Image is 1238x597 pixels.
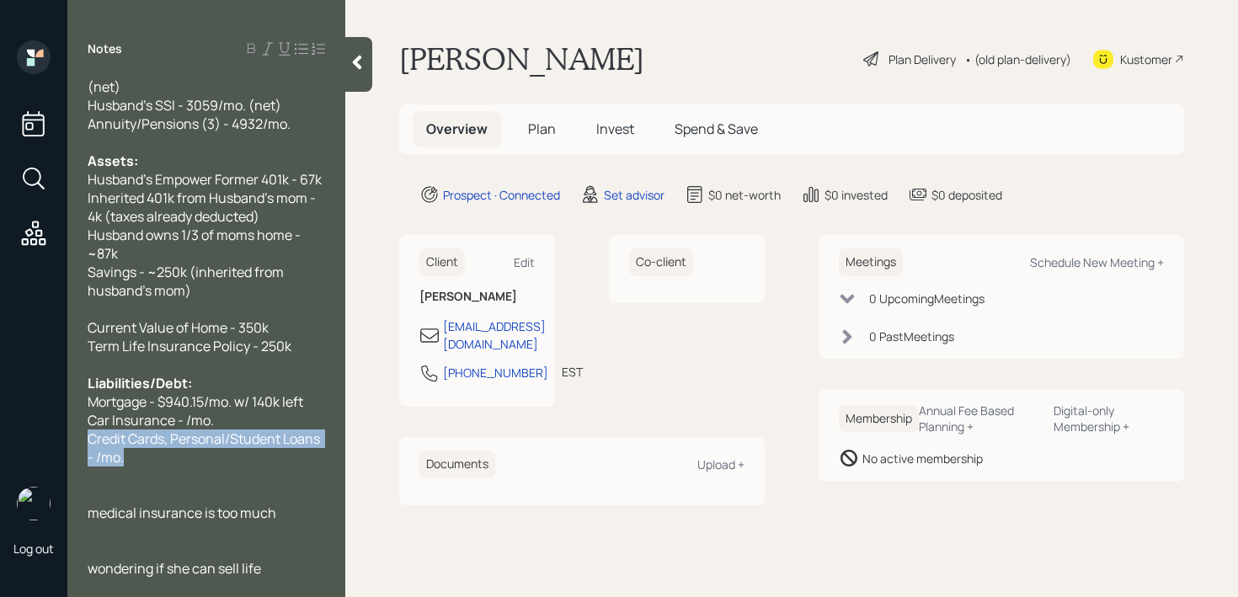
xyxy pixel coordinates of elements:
div: No active membership [862,450,983,467]
div: Digital-only Membership + [1054,402,1164,434]
span: Annuity/Pensions (3) - 4932/mo. [88,115,291,133]
div: Edit [514,254,535,270]
h6: Meetings [839,248,903,276]
div: Upload + [697,456,744,472]
div: • (old plan-delivery) [964,51,1071,68]
div: EST [562,363,583,381]
span: Credit Cards, Personal/Student Loans - /mo. [88,429,323,466]
div: Set advisor [604,186,664,204]
span: Current Value of Home - 350k [88,318,269,337]
span: Term Life Insurance Policy - 250k [88,337,291,355]
span: Savings - ~250k (inherited from husband's mom) [88,263,286,300]
span: Plan [528,120,556,138]
span: Assets: [88,152,138,170]
h6: Documents [419,450,495,478]
div: $0 net-worth [708,186,781,204]
h6: [PERSON_NAME] [419,290,535,304]
label: Notes [88,40,122,57]
span: Husband's Empower Former 401k - 67k [88,170,322,189]
h6: Co-client [629,248,693,276]
div: [EMAIL_ADDRESS][DOMAIN_NAME] [443,317,546,353]
img: retirable_logo.png [17,487,51,520]
span: Car Insurance - /mo. [88,411,214,429]
span: Spend & Save [675,120,758,138]
span: [PERSON_NAME]'s SSI - 1108/mo. (net) [88,59,296,96]
div: Annual Fee Based Planning + [919,402,1040,434]
div: 0 Past Meeting s [869,328,954,345]
span: Invest [596,120,634,138]
div: $0 invested [824,186,888,204]
h6: Client [419,248,465,276]
span: Mortgage - $940.15/mo. w/ 140k left [88,392,303,411]
div: Plan Delivery [888,51,956,68]
span: wondering if she can sell life insurance policy to pay off the house [88,559,313,596]
span: Liabilities/Debt: [88,374,192,392]
div: Log out [13,541,54,557]
span: Inherited 401k from Husband's mom - 4k (taxes already deducted) [88,189,318,226]
div: Prospect · Connected [443,186,560,204]
span: Husband's SSI - 3059/mo. (net) [88,96,281,115]
h6: Membership [839,405,919,433]
div: Kustomer [1120,51,1172,68]
span: Overview [426,120,488,138]
span: medical insurance is too much [88,504,276,522]
div: Schedule New Meeting + [1030,254,1164,270]
div: [PHONE_NUMBER] [443,364,548,381]
h1: [PERSON_NAME] [399,40,644,77]
div: 0 Upcoming Meeting s [869,290,985,307]
div: $0 deposited [931,186,1002,204]
span: Husband owns 1/3 of moms home - ~87k [88,226,303,263]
